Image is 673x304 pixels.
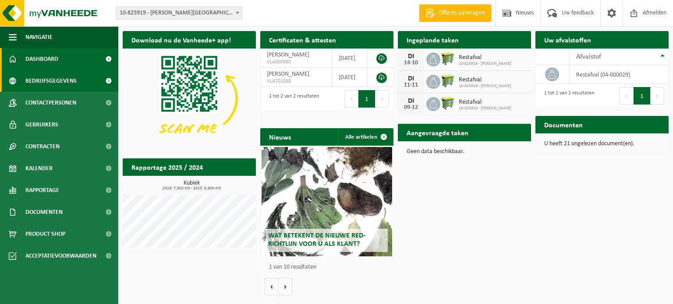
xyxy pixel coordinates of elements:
[25,26,53,48] span: Navigatie
[402,105,420,111] div: 09-12
[25,157,53,179] span: Kalender
[459,54,511,61] span: Restafval
[25,92,76,114] span: Contactpersonen
[535,31,600,48] h2: Uw afvalstoffen
[440,96,455,111] img: WB-0660-HPE-GN-50
[25,114,58,136] span: Gebruikers
[459,84,511,89] span: 10-825919 - [PERSON_NAME]
[25,48,58,70] span: Dashboard
[419,4,491,22] a: Offerte aanvragen
[267,78,325,85] span: VLA701088
[338,128,393,146] a: Alle artikelen
[620,87,634,105] button: Previous
[267,71,309,77] span: [PERSON_NAME]
[459,61,511,66] span: 10-825919 - [PERSON_NAME]
[25,70,77,92] span: Bedrijfsgegevens
[123,49,256,148] img: Download de VHEPlus App
[459,77,511,84] span: Restafval
[25,223,65,245] span: Product Shop
[267,52,309,58] span: [PERSON_NAME]
[265,278,279,295] button: Vorige
[25,245,96,267] span: Acceptatievoorwaarden
[262,147,392,256] a: Wat betekent de nieuwe RED-richtlijn voor u als klant?
[402,98,420,105] div: DI
[459,106,511,111] span: 10-825919 - [PERSON_NAME]
[651,87,664,105] button: Next
[279,278,292,295] button: Volgende
[535,116,592,133] h2: Documenten
[402,53,420,60] div: DI
[116,7,242,19] span: 10-825919 - DE CORTE NICO - WACHTEBEKE
[123,31,240,48] h2: Download nu de Vanheede+ app!
[544,141,660,147] p: U heeft 21 ongelezen document(en).
[123,158,212,175] h2: Rapportage 2025 / 2024
[127,186,256,191] span: 2024: 7,920 m3 - 2025: 6,600 m3
[127,180,256,191] h3: Kubiek
[269,264,389,270] p: 1 van 10 resultaten
[576,53,601,60] span: Afvalstof
[116,7,242,20] span: 10-825919 - DE CORTE NICO - WACHTEBEKE
[375,90,389,108] button: Next
[191,175,255,193] a: Bekijk rapportage
[25,179,59,201] span: Rapportage
[260,128,300,145] h2: Nieuws
[407,149,522,155] p: Geen data beschikbaar.
[440,73,455,88] img: WB-0660-HPE-GN-50
[358,90,375,108] button: 1
[332,49,368,68] td: [DATE]
[437,9,487,17] span: Offerte aanvragen
[459,99,511,106] span: Restafval
[440,51,455,66] img: WB-0660-HPE-GN-50
[402,82,420,88] div: 11-11
[398,31,468,48] h2: Ingeplande taken
[344,90,358,108] button: Previous
[267,59,325,66] span: VLA000980
[25,136,60,157] span: Contracten
[260,31,345,48] h2: Certificaten & attesten
[402,60,420,66] div: 14-10
[398,124,477,141] h2: Aangevraagde taken
[634,87,651,105] button: 1
[268,232,365,248] span: Wat betekent de nieuwe RED-richtlijn voor u als klant?
[332,68,368,87] td: [DATE]
[540,86,594,105] div: 1 tot 1 van 1 resultaten
[570,65,669,84] td: restafval (04-000029)
[402,75,420,82] div: DI
[25,201,63,223] span: Documenten
[265,89,319,108] div: 1 tot 2 van 2 resultaten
